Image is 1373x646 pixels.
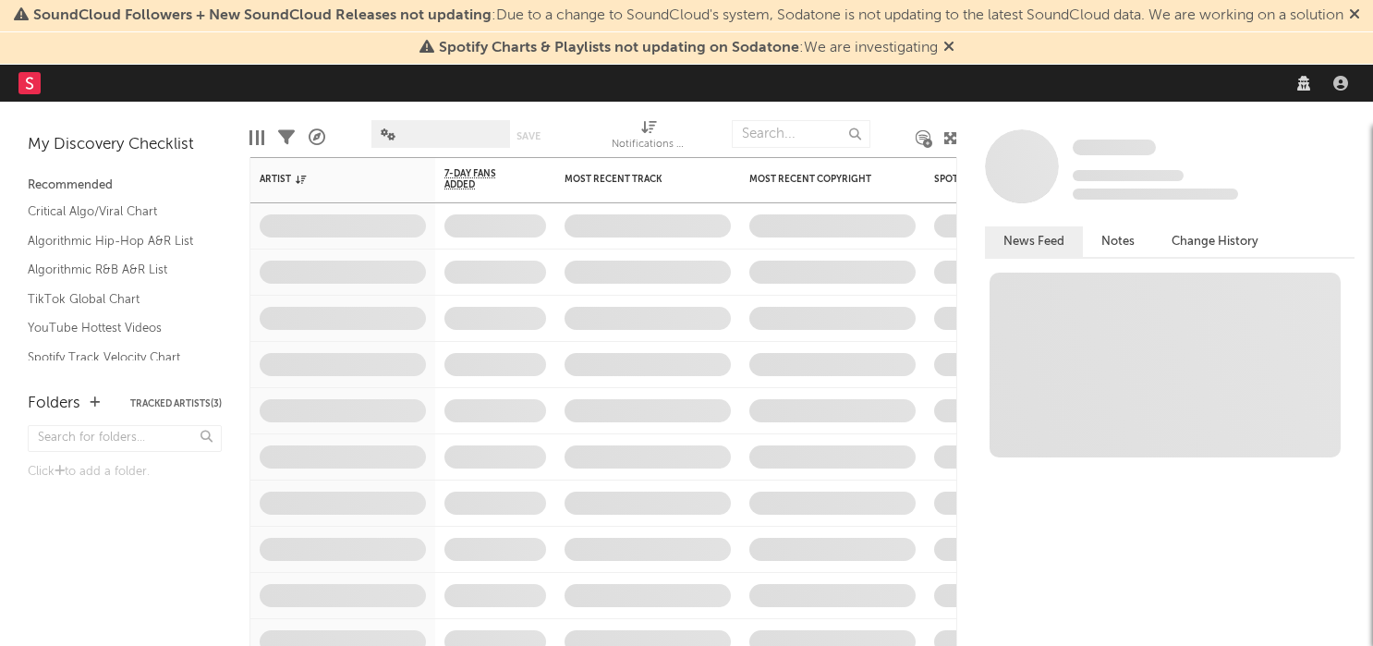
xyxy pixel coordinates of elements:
div: Click to add a folder. [28,461,222,483]
a: Algorithmic R&B A&R List [28,260,203,280]
span: Spotify Charts & Playlists not updating on Sodatone [439,41,799,55]
span: 7-Day Fans Added [444,168,518,190]
span: Tracking Since: [DATE] [1073,170,1184,181]
div: Notifications (Artist) [612,134,686,156]
button: Notes [1083,226,1153,257]
button: News Feed [985,226,1083,257]
a: Spotify Track Velocity Chart [28,347,203,368]
span: Dismiss [1349,8,1360,23]
span: SoundCloud Followers + New SoundCloud Releases not updating [33,8,492,23]
input: Search... [732,120,870,148]
div: A&R Pipeline [309,111,325,165]
span: : We are investigating [439,41,938,55]
button: Change History [1153,226,1277,257]
div: Filters [278,111,295,165]
div: Notifications (Artist) [612,111,686,165]
a: Critical Algo/Viral Chart [28,201,203,222]
a: TikTok Global Chart [28,289,203,310]
div: Artist [260,174,398,185]
div: Recommended [28,175,222,197]
button: Tracked Artists(3) [130,399,222,408]
div: Folders [28,393,80,415]
input: Search for folders... [28,425,222,452]
span: 0 fans last week [1073,189,1238,200]
div: Most Recent Track [565,174,703,185]
span: : Due to a change to SoundCloud's system, Sodatone is not updating to the latest SoundCloud data.... [33,8,1343,23]
div: My Discovery Checklist [28,134,222,156]
a: YouTube Hottest Videos [28,318,203,338]
span: Some Artist [1073,140,1156,155]
div: Most Recent Copyright [749,174,888,185]
a: Algorithmic Hip-Hop A&R List [28,231,203,251]
div: Edit Columns [249,111,264,165]
div: Spotify Monthly Listeners [934,174,1073,185]
button: Save [516,131,541,141]
a: Some Artist [1073,139,1156,157]
span: Dismiss [943,41,954,55]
